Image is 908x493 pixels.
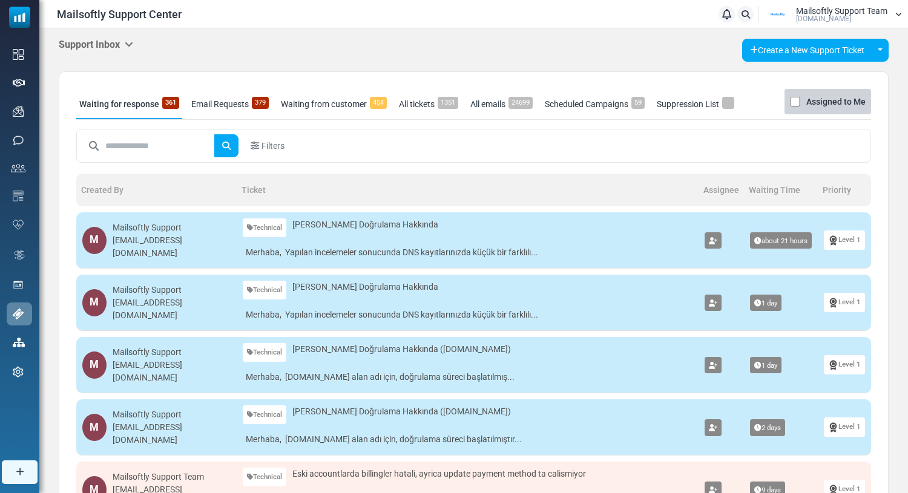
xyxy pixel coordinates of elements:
a: Level 1 [824,417,865,436]
a: Level 1 [824,230,865,249]
a: Suppression List [654,89,737,119]
a: Merhaba, Yapılan incelemeler sonucunda DNS kayıtlarınızda küçük bir farklılı... [243,305,693,324]
span: about 21 hours [750,232,812,249]
img: support-icon-active.svg [13,309,24,319]
th: Priority [818,174,871,206]
span: [DOMAIN_NAME] [796,15,851,22]
img: mailsoftly_icon_blue_white.svg [9,7,30,28]
a: All tickets1351 [396,89,461,119]
img: campaigns-icon.png [13,106,24,117]
span: 1 day [750,357,781,374]
a: Merhaba, Yapılan incelemeler sonucunda DNS kayıtlarınızda küçük bir farklılı... [243,243,693,262]
span: 1351 [438,97,458,109]
div: [EMAIL_ADDRESS][DOMAIN_NAME] [113,234,231,260]
img: domain-health-icon.svg [13,220,24,229]
th: Waiting Time [744,174,818,206]
a: Level 1 [824,293,865,312]
th: Ticket [237,174,699,206]
img: User Logo [763,5,793,24]
a: User Logo Mailsoftly Support Team [DOMAIN_NAME] [763,5,902,24]
span: 24699 [508,97,533,109]
th: Assignee [699,174,744,206]
span: 361 [162,97,179,109]
div: M [82,351,107,379]
img: sms-icon.png [13,135,24,146]
a: Scheduled Campaigns59 [542,89,648,119]
div: Mailsoftly Support [113,221,231,234]
label: Assigned to Me [806,94,866,109]
div: Mailsoftly Support [113,346,231,359]
img: dashboard-icon.svg [13,49,24,60]
div: M [82,227,107,254]
img: settings-icon.svg [13,367,24,377]
a: Create a New Support Ticket [742,39,872,62]
a: Waiting from customer454 [278,89,390,119]
span: Mailsoftly Support Team [796,7,887,15]
span: 379 [252,97,269,109]
span: 1 day [750,295,781,312]
a: All emails24699 [467,89,536,119]
img: landing_pages.svg [13,279,24,290]
span: Mailsoftly Support Center [57,6,182,22]
span: 59 [631,97,645,109]
th: Created By [76,174,237,206]
div: Mailsoftly Support Team [113,471,231,483]
h5: Support Inbox [59,39,133,50]
span: [PERSON_NAME] Doğrulama Hakkında [292,281,438,293]
a: Technical [243,281,286,299]
div: [EMAIL_ADDRESS][DOMAIN_NAME] [113,421,231,446]
div: M [82,289,107,316]
a: Technical [243,218,286,237]
span: Filters [262,140,285,152]
div: [EMAIL_ADDRESS][DOMAIN_NAME] [113,359,231,384]
div: Mailsoftly Support [113,284,231,296]
div: [EMAIL_ADDRESS][DOMAIN_NAME] [113,296,231,322]
span: Eski accountlarda billingler hatali, ayrica update payment method ta calismiyor [292,468,586,480]
span: [PERSON_NAME] Doğrulama Hakkında ([DOMAIN_NAME]) [292,405,511,418]
div: Mailsoftly Support [113,408,231,421]
a: Waiting for response361 [76,89,182,119]
span: [PERSON_NAME] Doğrulama Hakkında ([DOMAIN_NAME]) [292,343,511,356]
a: Email Requests379 [188,89,272,119]
a: Technical [243,468,286,486]
a: Technical [243,405,286,424]
a: Merhaba, [DOMAIN_NAME] alan adı için, doğrulama süreci başlatılmış... [243,368,693,387]
span: [PERSON_NAME] Doğrulama Hakkında [292,218,438,231]
img: workflow.svg [13,248,26,262]
div: M [82,414,107,441]
img: email-templates-icon.svg [13,191,24,201]
a: Technical [243,343,286,362]
span: 2 days [750,419,785,436]
img: contacts-icon.svg [11,164,25,172]
a: Merhaba, [DOMAIN_NAME] alan adı için, doğrulama süreci başlatılmıştır... [243,430,693,449]
a: Level 1 [824,355,865,374]
span: 454 [370,97,387,109]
